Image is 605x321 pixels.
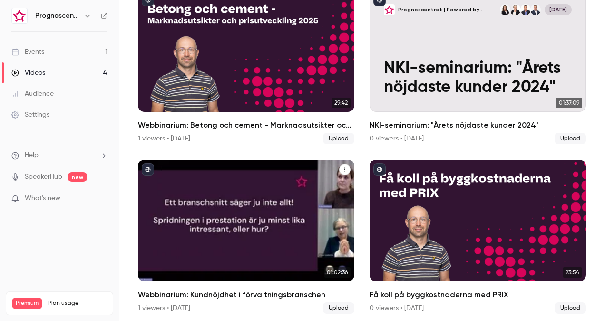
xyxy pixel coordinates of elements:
[530,4,541,15] img: Magnus Olsson
[96,194,107,203] iframe: Noticeable Trigger
[142,163,154,176] button: published
[332,98,351,108] span: 29:42
[48,300,107,307] span: Plan usage
[556,98,582,108] span: 01:37:09
[12,298,42,309] span: Premium
[520,4,531,15] img: Jan von Essen
[138,120,354,131] h2: Webbinarium: Betong och cement - Marknadsutsikter och prisutveckling 2025
[510,4,520,15] img: Ellinor Lindström
[11,110,49,120] div: Settings
[138,160,354,314] li: Webbinarium: Kundnöjdhet i förvaltningsbranschen
[555,133,586,144] span: Upload
[324,267,351,278] span: 01:02:36
[68,172,87,182] span: new
[11,68,45,78] div: Videos
[370,120,586,131] h2: NKI-seminarium: "Årets nöjdaste kunder 2024"
[138,303,190,313] div: 1 viewers • [DATE]
[138,160,354,314] a: 01:02:36Webbinarium: Kundnöjdhet i förvaltningsbranschen1 viewers • [DATE]Upload
[370,160,586,314] li: Få koll på byggkostnaderna med PRIX
[563,267,582,278] span: 23:54
[25,172,62,182] a: SpeakerHub
[555,302,586,314] span: Upload
[398,6,499,13] p: Prognoscentret | Powered by Hubexo
[11,89,54,99] div: Audience
[323,302,354,314] span: Upload
[373,163,386,176] button: published
[11,150,107,160] li: help-dropdown-opener
[138,134,190,143] div: 1 viewers • [DATE]
[12,8,27,23] img: Prognoscentret | Powered by Hubexo
[138,289,354,301] h2: Webbinarium: Kundnöjdhet i förvaltningsbranschen
[25,193,60,203] span: What's new
[35,11,80,20] h6: Prognoscentret | Powered by Hubexo
[370,289,586,301] h2: Få koll på byggkostnaderna med PRIX
[370,134,424,143] div: 0 viewers • [DATE]
[11,47,44,57] div: Events
[370,160,586,314] a: 23:54Få koll på byggkostnaderna med PRIX0 viewers • [DATE]Upload
[323,133,354,144] span: Upload
[500,4,510,15] img: Erika Knutsson
[384,59,572,98] p: NKI-seminarium: "Årets nöjdaste kunder 2024"
[370,303,424,313] div: 0 viewers • [DATE]
[384,4,394,15] img: NKI-seminarium: "Årets nöjdaste kunder 2024"
[25,150,39,160] span: Help
[545,4,571,15] span: [DATE]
